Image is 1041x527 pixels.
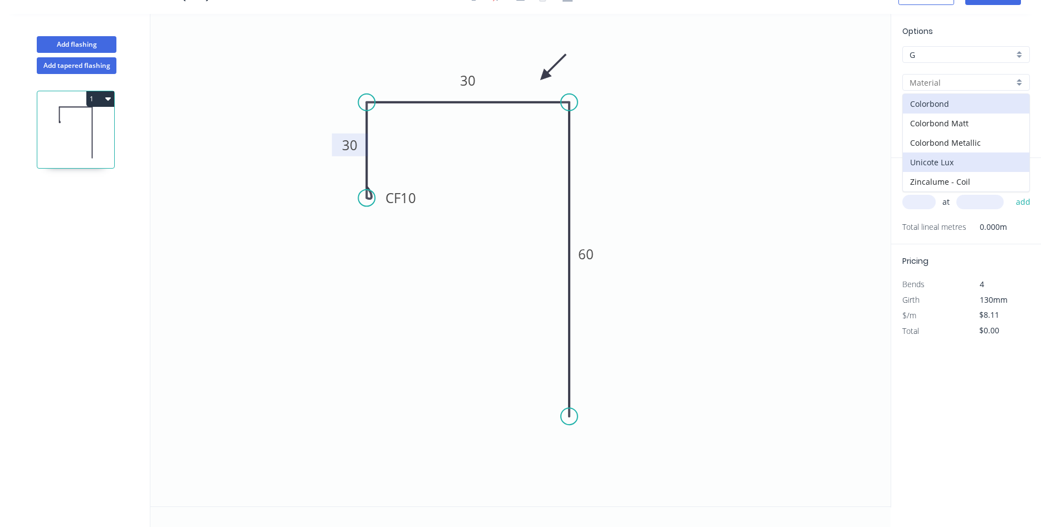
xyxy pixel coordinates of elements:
[902,326,919,336] span: Total
[903,94,1029,114] div: Colorbond
[578,245,594,263] tspan: 60
[980,294,1008,305] span: 130mm
[400,189,416,207] tspan: 10
[902,279,925,289] span: Bends
[942,194,950,210] span: at
[460,71,476,90] tspan: 30
[902,26,933,37] span: Options
[37,57,116,74] button: Add tapered flashing
[903,152,1029,172] div: Unicote Lux
[902,255,928,267] span: Pricing
[1010,193,1037,211] button: add
[966,219,1007,235] span: 0.000m
[910,49,1014,61] input: Price level
[903,114,1029,133] div: Colorbond Matt
[910,77,1014,88] input: Material
[342,136,358,154] tspan: 30
[980,279,984,289] span: 4
[902,294,920,305] span: Girth
[903,172,1029,191] div: Zincalume - Coil
[37,36,116,53] button: Add flashing
[902,310,916,321] span: $/m
[903,133,1029,152] div: Colorbond Metallic
[86,91,114,107] button: 1
[385,189,400,207] tspan: CF
[902,219,966,235] span: Total lineal metres
[150,14,891,506] svg: 0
